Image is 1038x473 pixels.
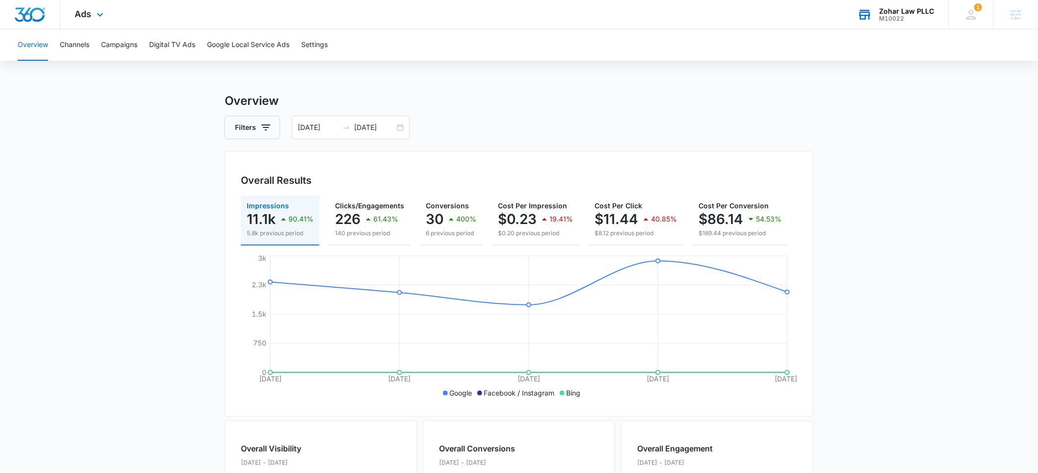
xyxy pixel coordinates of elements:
[756,216,781,223] p: 54.53%
[456,216,476,223] p: 400%
[253,339,266,347] tspan: 750
[335,201,404,210] span: Clicks/Engagements
[880,15,934,22] div: account id
[699,201,769,210] span: Cost Per Conversion
[241,443,328,454] h2: Overall Visibility
[498,229,573,238] p: $0.20 previous period
[699,211,743,227] p: $86.14
[439,443,515,454] h2: Overall Conversions
[342,124,350,131] span: to
[241,173,311,188] h3: Overall Results
[247,201,289,210] span: Impressions
[225,92,813,110] h3: Overview
[518,374,540,383] tspan: [DATE]
[262,368,266,376] tspan: 0
[647,374,670,383] tspan: [DATE]
[595,211,638,227] p: $11.44
[18,29,48,61] button: Overview
[335,229,404,238] p: 140 previous period
[498,201,567,210] span: Cost Per Impression
[880,7,934,15] div: account name
[241,458,328,467] p: [DATE] - [DATE]
[484,388,555,398] p: Facebook / Instagram
[637,458,713,467] p: [DATE] - [DATE]
[301,29,328,61] button: Settings
[252,280,266,289] tspan: 2.3k
[247,229,313,238] p: 5.8k previous period
[426,201,469,210] span: Conversions
[426,211,443,227] p: 30
[335,211,361,227] p: 226
[974,3,982,11] div: notifications count
[207,29,289,61] button: Google Local Service Ads
[549,216,573,223] p: 19.41%
[259,374,282,383] tspan: [DATE]
[298,122,338,133] input: Start date
[450,388,472,398] p: Google
[373,216,398,223] p: 61.43%
[498,211,537,227] p: $0.23
[252,310,266,318] tspan: 1.5k
[567,388,581,398] p: Bing
[225,116,280,139] button: Filters
[101,29,137,61] button: Campaigns
[439,458,515,467] p: [DATE] - [DATE]
[60,29,89,61] button: Channels
[595,229,677,238] p: $8.12 previous period
[775,374,797,383] tspan: [DATE]
[75,9,92,19] span: Ads
[247,211,276,227] p: 11.1k
[699,229,781,238] p: $189.44 previous period
[258,254,266,262] tspan: 3k
[354,122,395,133] input: End date
[637,443,713,454] h2: Overall Engagement
[974,3,982,11] span: 1
[426,229,476,238] p: 6 previous period
[149,29,195,61] button: Digital TV Ads
[288,216,313,223] p: 90.41%
[595,201,642,210] span: Cost Per Click
[389,374,411,383] tspan: [DATE]
[342,124,350,131] span: swap-right
[651,216,677,223] p: 40.85%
